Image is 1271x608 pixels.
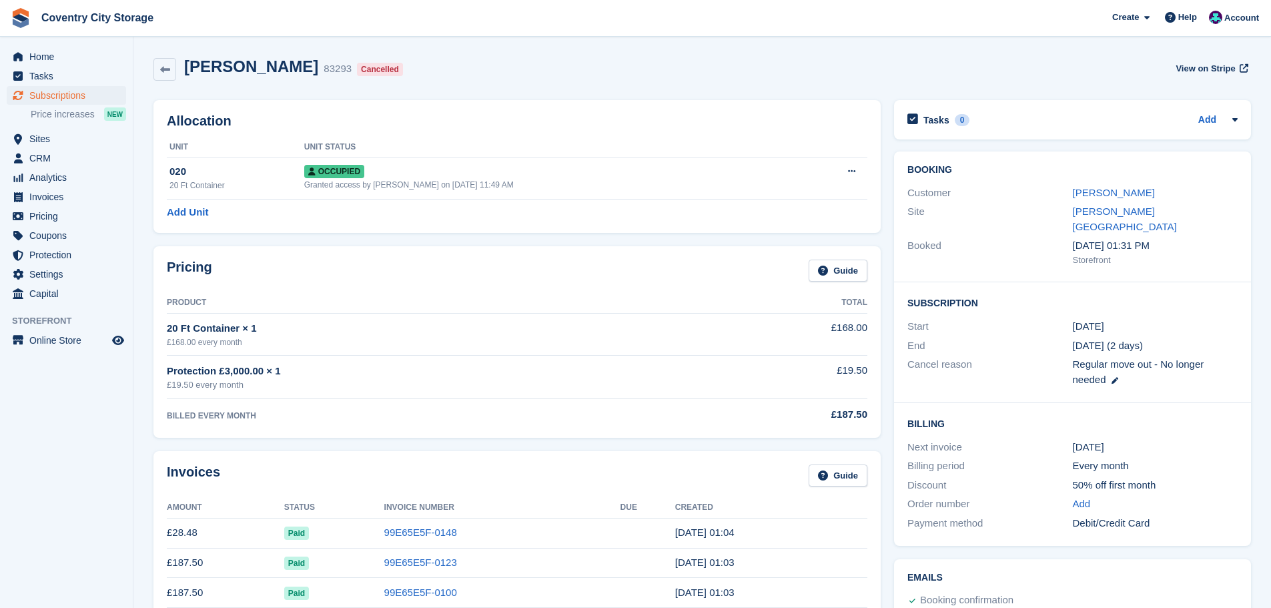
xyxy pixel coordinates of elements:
div: BILLED EVERY MONTH [167,410,699,422]
span: Settings [29,265,109,284]
th: Status [284,497,384,519]
time: 2025-08-26 00:04:44 UTC [675,527,735,538]
a: Add [1073,497,1091,512]
a: menu [7,86,126,105]
div: Customer [907,186,1072,201]
div: NEW [104,107,126,121]
div: End [907,338,1072,354]
h2: Invoices [167,465,220,487]
div: Booked [907,238,1072,266]
td: £28.48 [167,518,284,548]
a: menu [7,265,126,284]
h2: Booking [907,165,1238,176]
td: £187.50 [167,578,284,608]
div: 50% off first month [1073,478,1238,493]
div: Storefront [1073,254,1238,267]
a: menu [7,188,126,206]
span: Coupons [29,226,109,245]
time: 2025-04-26 00:00:00 UTC [1073,319,1104,334]
span: Occupied [304,165,364,178]
span: Protection [29,246,109,264]
span: Regular move out - No longer needed [1073,358,1204,385]
h2: Pricing [167,260,212,282]
a: Coventry City Storage [36,7,159,29]
th: Created [675,497,867,519]
a: menu [7,47,126,66]
span: Pricing [29,207,109,226]
span: Paid [284,557,309,570]
td: £19.50 [699,356,867,399]
th: Amount [167,497,284,519]
div: Discount [907,478,1072,493]
h2: Emails [907,573,1238,583]
a: Preview store [110,332,126,348]
span: Sites [29,129,109,148]
a: menu [7,284,126,303]
td: £187.50 [167,548,284,578]
td: £168.00 [699,313,867,355]
a: View on Stripe [1170,57,1251,79]
a: Guide [809,260,867,282]
div: Payment method [907,516,1072,531]
div: £19.50 every month [167,378,699,392]
div: £168.00 every month [167,336,699,348]
a: Add [1198,113,1216,128]
time: 2025-06-26 00:03:22 UTC [675,587,735,598]
a: Guide [809,465,867,487]
div: Protection £3,000.00 × 1 [167,364,699,379]
a: menu [7,67,126,85]
a: menu [7,129,126,148]
span: Help [1178,11,1197,24]
div: 0 [955,114,970,126]
div: £187.50 [699,407,867,422]
span: Analytics [29,168,109,187]
th: Product [167,292,699,314]
a: menu [7,246,126,264]
a: [PERSON_NAME] [1073,187,1155,198]
a: menu [7,226,126,245]
span: Capital [29,284,109,303]
div: 020 [169,164,304,180]
span: View on Stripe [1176,62,1235,75]
a: [PERSON_NAME][GEOGRAPHIC_DATA] [1073,206,1177,232]
th: Total [699,292,867,314]
th: Invoice Number [384,497,620,519]
th: Unit Status [304,137,801,158]
div: 83293 [324,61,352,77]
h2: Allocation [167,113,867,129]
div: Next invoice [907,440,1072,455]
div: [DATE] 01:31 PM [1073,238,1238,254]
span: [DATE] (2 days) [1073,340,1144,351]
a: Price increases NEW [31,107,126,121]
a: Add Unit [167,205,208,220]
h2: Billing [907,416,1238,430]
span: Invoices [29,188,109,206]
div: Every month [1073,459,1238,474]
img: stora-icon-8386f47178a22dfd0bd8f6a31ec36ba5ce8667c1dd55bd0f319d3a0aa187defe.svg [11,8,31,28]
span: Storefront [12,314,133,328]
a: 99E65E5F-0123 [384,557,457,568]
a: 99E65E5F-0100 [384,587,457,598]
div: 20 Ft Container × 1 [167,321,699,336]
span: Subscriptions [29,86,109,105]
img: Michael Doherty [1209,11,1222,24]
a: menu [7,168,126,187]
div: Debit/Credit Card [1073,516,1238,531]
div: Order number [907,497,1072,512]
div: 20 Ft Container [169,180,304,192]
a: menu [7,331,126,350]
h2: [PERSON_NAME] [184,57,318,75]
span: Price increases [31,108,95,121]
div: Cancel reason [907,357,1072,387]
time: 2025-07-26 00:03:03 UTC [675,557,735,568]
a: menu [7,207,126,226]
span: Home [29,47,109,66]
div: Cancelled [357,63,403,76]
div: Start [907,319,1072,334]
h2: Subscription [907,296,1238,309]
div: [DATE] [1073,440,1238,455]
h2: Tasks [923,114,949,126]
span: Account [1224,11,1259,25]
span: Online Store [29,331,109,350]
th: Unit [167,137,304,158]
